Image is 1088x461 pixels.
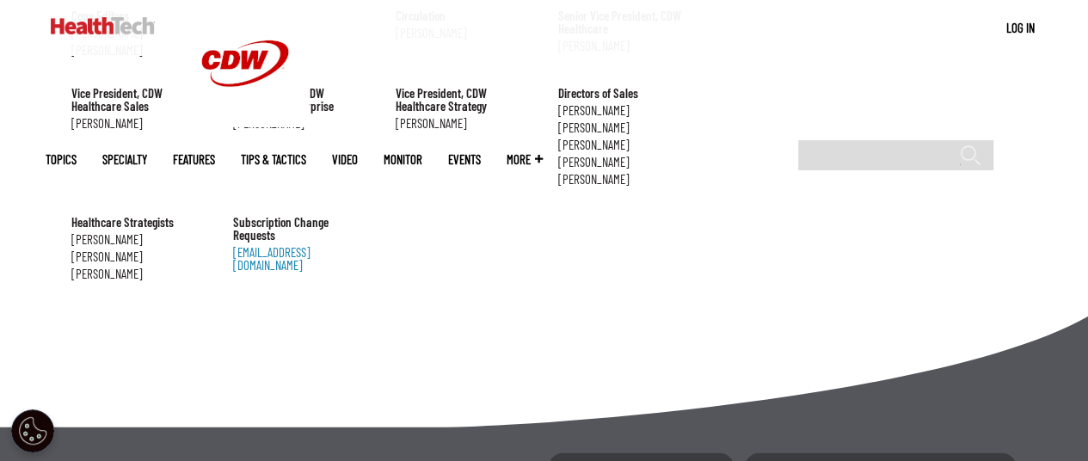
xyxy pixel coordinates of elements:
[558,156,695,169] div: [PERSON_NAME]
[51,17,155,34] img: Home
[46,153,77,166] span: Topics
[558,121,695,134] div: [PERSON_NAME]
[71,267,208,280] div: [PERSON_NAME]
[507,153,543,166] span: More
[71,250,208,263] div: [PERSON_NAME]
[71,216,208,229] div: Healthcare Strategists
[173,153,215,166] a: Features
[558,173,695,186] div: [PERSON_NAME]
[241,153,306,166] a: Tips & Tactics
[384,153,422,166] a: MonITor
[1006,19,1035,37] div: User menu
[102,153,147,166] span: Specialty
[11,409,54,452] button: Open Preferences
[332,153,358,166] a: Video
[11,409,54,452] div: Cookie Settings
[233,244,310,273] a: [EMAIL_ADDRESS][DOMAIN_NAME]
[558,138,695,151] div: [PERSON_NAME]
[1006,20,1035,35] a: Log in
[71,233,208,246] div: [PERSON_NAME]
[233,216,370,242] div: Subscription Change Requests
[181,114,310,132] a: CDW
[448,153,481,166] a: Events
